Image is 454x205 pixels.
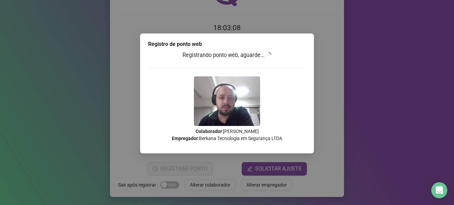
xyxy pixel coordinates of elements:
[148,51,306,60] h3: Registrando ponto web, aguarde...
[196,129,222,134] strong: Colaborador
[266,52,271,58] span: loading
[148,128,306,142] p: : [PERSON_NAME] : Berkana Tecnologia em Segurança LTDA
[148,40,306,48] div: Registro de ponto web
[431,182,447,198] div: Open Intercom Messenger
[194,76,260,126] img: 2Q==
[172,136,198,141] strong: Empregador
